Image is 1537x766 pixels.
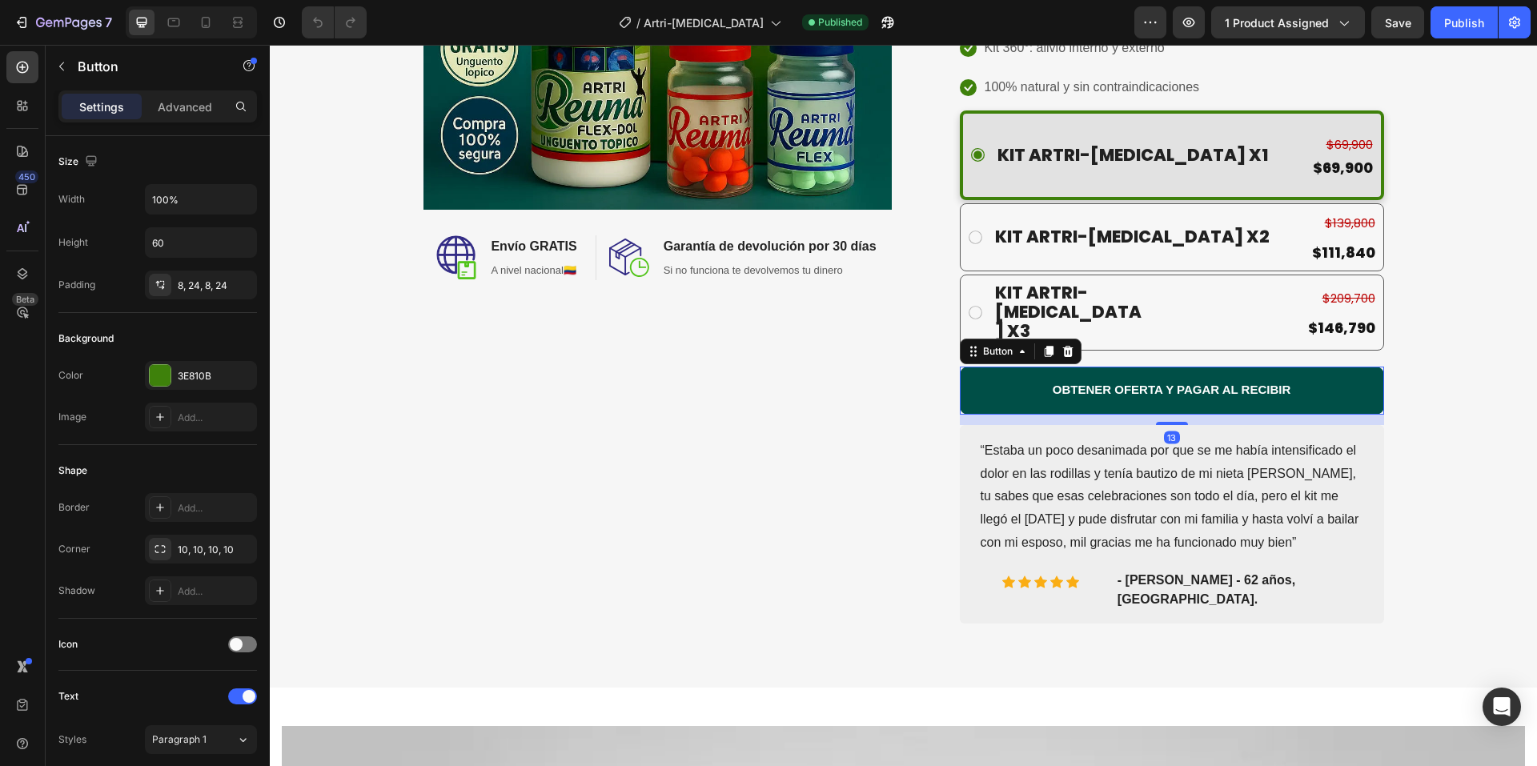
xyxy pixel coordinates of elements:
div: Text [58,689,78,704]
div: Button [710,299,746,314]
p: - [PERSON_NAME] - 62 años, [GEOGRAPHIC_DATA]. [848,526,1094,564]
div: Add... [178,584,253,599]
strong: KIT ARTRI-[MEDICAL_DATA] X3 [725,236,872,299]
a: Back to Top [24,21,86,34]
div: Add... [178,501,253,515]
strong: KIT ARTRI-[MEDICAL_DATA] X1 [728,98,998,122]
strong: KIT ARTRI-[MEDICAL_DATA] X2 [725,180,1000,203]
span: Save [1385,16,1411,30]
div: Height [58,235,88,250]
div: Background [58,331,114,346]
div: Corner [58,542,90,556]
div: Padding [58,278,95,292]
div: Color [58,368,83,383]
p: Settings [79,98,124,115]
div: $139,800 [1041,166,1107,190]
div: Image [58,410,86,424]
div: Size [58,151,101,173]
div: Shadow [58,584,95,598]
button: Paragraph 1 [145,725,257,754]
p: 100% natural y sin contraindicaciones [715,31,930,54]
div: 450 [15,170,38,183]
p: “Estaba un poco desanimada por que se me había intensificado el dolor en las rodillas y tenía bau... [711,395,1094,510]
span: Artri-[MEDICAL_DATA] [644,14,764,31]
div: 3E810B [178,369,253,383]
button: Save [1371,6,1424,38]
button: 1 product assigned [1211,6,1365,38]
div: $69,900 [1041,87,1105,112]
div: Width [58,192,85,207]
p: 7 [105,13,112,32]
span: Published [818,15,862,30]
h2: Garantía de devolución por 30 días [392,190,608,213]
div: Undo/Redo [302,6,367,38]
span: / [636,14,640,31]
p: Si no funciona te devolvemos tu dinero [394,218,607,234]
div: Styles [58,732,86,747]
p: Button [78,57,214,76]
div: Beta [12,293,38,306]
span: Paragraph 1 [152,732,207,747]
div: $209,700 [890,241,1106,266]
button: 7 [6,6,119,38]
input: Auto [146,228,256,257]
div: Open Intercom Messenger [1483,688,1521,726]
p: Advanced [158,98,212,115]
iframe: Design area [270,45,1537,766]
h3: Estilo [6,50,234,68]
div: Border [58,500,90,515]
span: 1 product assigned [1225,14,1329,31]
div: $111,840 [1041,197,1107,219]
span: 16 px [19,111,45,125]
button: <p><span style="font-size:15px;">OBTENER OFERTA Y PAGAR AL RECIBIR</span></p> [690,322,1114,370]
div: $69,900 [1041,112,1105,134]
button: Publish [1431,6,1498,38]
div: 13 [894,387,910,399]
div: Publish [1444,14,1484,31]
input: Auto [146,185,256,214]
div: 8, 24, 8, 24 [178,279,253,293]
div: 10, 10, 10, 10 [178,543,253,557]
span: OBTENER OFERTA Y PAGAR AL RECIBIR [783,338,1021,351]
div: Add... [178,411,253,425]
div: Shape [58,463,87,478]
label: Tamaño de fuente [6,97,98,110]
img: money-back.svg [339,194,379,232]
div: Icon [58,637,78,652]
div: $146,790 [890,272,1106,294]
div: Outline [6,6,234,21]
